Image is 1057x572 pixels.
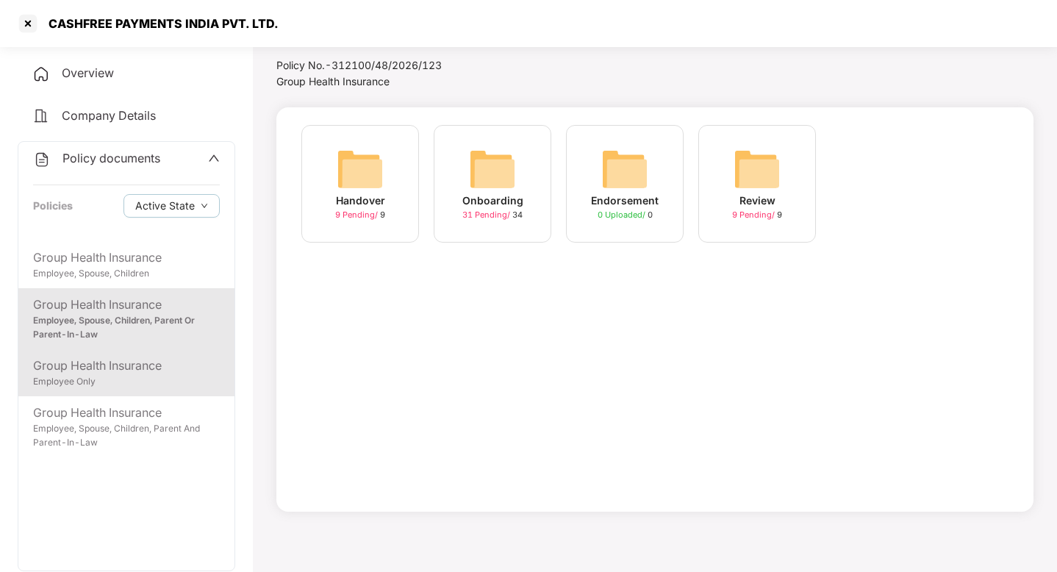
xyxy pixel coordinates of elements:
div: Employee, Spouse, Children, Parent Or Parent-In-Law [33,314,220,342]
span: Group Health Insurance [276,75,390,87]
div: Employee Only [33,375,220,389]
span: down [201,202,208,210]
div: Policy No.- 312100/48/2026/123 [276,57,528,74]
span: Company Details [62,108,156,123]
div: Review [739,193,775,209]
img: svg+xml;base64,PHN2ZyB4bWxucz0iaHR0cDovL3d3dy53My5vcmcvMjAwMC9zdmciIHdpZHRoPSI2NCIgaGVpZ2h0PSI2NC... [601,146,648,193]
div: 34 [462,209,523,221]
span: up [208,152,220,164]
div: Group Health Insurance [33,296,220,314]
img: svg+xml;base64,PHN2ZyB4bWxucz0iaHR0cDovL3d3dy53My5vcmcvMjAwMC9zdmciIHdpZHRoPSI2NCIgaGVpZ2h0PSI2NC... [337,146,384,193]
span: Active State [135,198,195,214]
span: 9 Pending / [335,210,380,220]
div: 9 [732,209,782,221]
img: svg+xml;base64,PHN2ZyB4bWxucz0iaHR0cDovL3d3dy53My5vcmcvMjAwMC9zdmciIHdpZHRoPSIyNCIgaGVpZ2h0PSIyNC... [33,151,51,168]
img: svg+xml;base64,PHN2ZyB4bWxucz0iaHR0cDovL3d3dy53My5vcmcvMjAwMC9zdmciIHdpZHRoPSIyNCIgaGVpZ2h0PSIyNC... [32,65,50,83]
div: 0 [598,209,653,221]
div: Group Health Insurance [33,357,220,375]
div: CASHFREE PAYMENTS INDIA PVT. LTD. [40,16,279,31]
div: Onboarding [462,193,523,209]
div: Employee, Spouse, Children [33,267,220,281]
div: Endorsement [591,193,659,209]
div: Group Health Insurance [33,404,220,422]
div: Policies [33,198,73,214]
span: Overview [62,65,114,80]
div: Handover [336,193,385,209]
div: Group Health Insurance [33,249,220,267]
img: svg+xml;base64,PHN2ZyB4bWxucz0iaHR0cDovL3d3dy53My5vcmcvMjAwMC9zdmciIHdpZHRoPSIyNCIgaGVpZ2h0PSIyNC... [32,107,50,125]
button: Active Statedown [123,194,220,218]
span: 31 Pending / [462,210,512,220]
span: Policy documents [62,151,160,165]
span: 9 Pending / [732,210,777,220]
div: 9 [335,209,385,221]
span: 0 Uploaded / [598,210,648,220]
div: Employee, Spouse, Children, Parent And Parent-In-Law [33,422,220,450]
img: svg+xml;base64,PHN2ZyB4bWxucz0iaHR0cDovL3d3dy53My5vcmcvMjAwMC9zdmciIHdpZHRoPSI2NCIgaGVpZ2h0PSI2NC... [734,146,781,193]
img: svg+xml;base64,PHN2ZyB4bWxucz0iaHR0cDovL3d3dy53My5vcmcvMjAwMC9zdmciIHdpZHRoPSI2NCIgaGVpZ2h0PSI2NC... [469,146,516,193]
